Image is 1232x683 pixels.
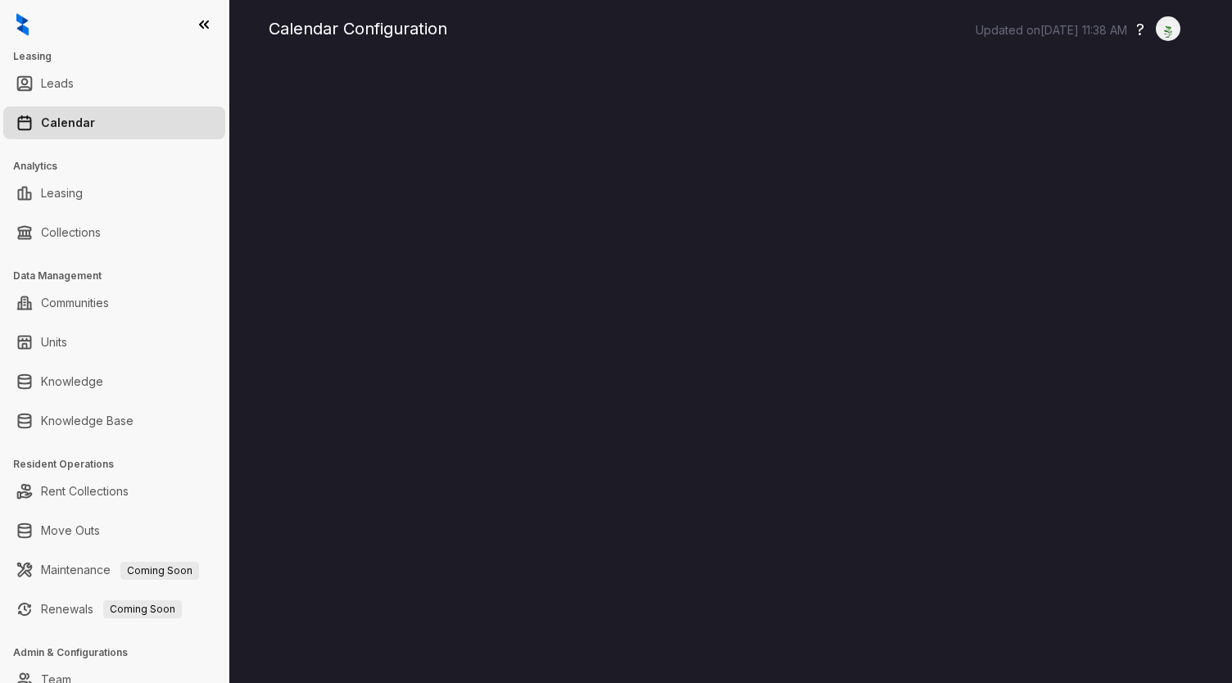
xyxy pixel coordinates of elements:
a: Knowledge [41,365,103,398]
li: Knowledge [3,365,225,398]
img: UserAvatar [1157,20,1180,38]
h3: Analytics [13,159,229,174]
p: Updated on [DATE] 11:38 AM [976,22,1127,38]
li: Move Outs [3,514,225,547]
li: Renewals [3,593,225,626]
li: Leads [3,67,225,100]
iframe: retool [269,66,1193,683]
h3: Resident Operations [13,457,229,472]
a: Rent Collections [41,475,129,508]
a: Collections [41,216,101,249]
h3: Leasing [13,49,229,64]
span: Coming Soon [120,562,199,580]
li: Calendar [3,106,225,139]
button: ? [1136,17,1144,42]
a: RenewalsComing Soon [41,593,182,626]
div: Calendar Configuration [269,16,1193,41]
li: Communities [3,287,225,319]
li: Leasing [3,177,225,210]
a: Communities [41,287,109,319]
li: Units [3,326,225,359]
a: Move Outs [41,514,100,547]
li: Collections [3,216,225,249]
li: Rent Collections [3,475,225,508]
img: logo [16,13,29,36]
a: Units [41,326,67,359]
h3: Data Management [13,269,229,283]
li: Maintenance [3,554,225,586]
a: Leasing [41,177,83,210]
a: Leads [41,67,74,100]
h3: Admin & Configurations [13,645,229,660]
a: Calendar [41,106,95,139]
a: Knowledge Base [41,405,134,437]
span: Coming Soon [103,600,182,618]
li: Knowledge Base [3,405,225,437]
